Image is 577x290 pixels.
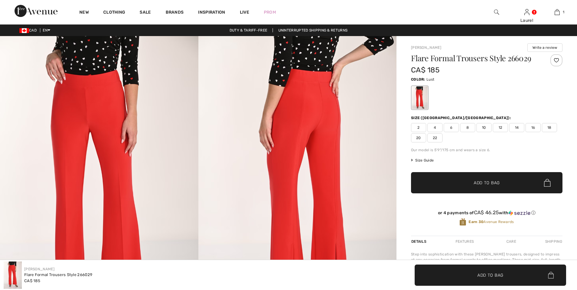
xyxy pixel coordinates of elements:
[4,262,22,289] img: Flare Formal Trousers Style 266029
[450,236,479,247] div: Features
[103,10,125,16] a: Clothing
[166,10,184,16] a: Brands
[542,8,572,16] a: 1
[524,9,529,15] a: Sign In
[198,10,225,16] span: Inspiration
[411,252,562,279] div: Step into sophistication with these [PERSON_NAME] trousers, designed to impress at any occasion f...
[494,8,499,16] img: search the website
[526,123,541,132] span: 16
[411,210,562,216] div: or 4 payments of with
[411,210,562,218] div: or 4 payments ofCA$ 46.25withSezzle Click to learn more about Sezzle
[539,245,571,260] iframe: Opens a widget where you can chat to one of our agents
[427,133,443,142] span: 22
[512,17,542,24] div: Laurel
[411,45,441,50] a: [PERSON_NAME]
[427,123,443,132] span: 4
[548,272,554,278] img: Bag.svg
[476,123,492,132] span: 10
[563,9,564,15] span: 1
[544,236,562,247] div: Shipping
[43,28,50,32] span: EN
[19,28,29,33] img: Canadian Dollar
[240,9,249,15] a: Live
[469,219,514,225] span: Avenue Rewards
[474,209,499,215] span: CA$ 46.25
[79,10,89,16] a: New
[412,86,428,109] div: Lust
[474,180,500,186] span: Add to Bag
[411,147,562,153] div: Our model is 5'9"/175 cm and wears a size 6.
[426,77,434,82] span: Lust
[524,8,529,16] img: My Info
[411,123,426,132] span: 2
[444,123,459,132] span: 6
[415,265,566,286] button: Add to Bag
[527,43,562,52] button: Write a review
[555,8,560,16] img: My Bag
[544,179,551,187] img: Bag.svg
[24,278,40,283] span: CA$ 185
[509,210,530,216] img: Sezzle
[411,133,426,142] span: 20
[15,5,58,17] img: 1ère Avenue
[509,123,524,132] span: 14
[469,220,483,224] strong: Earn 30
[501,236,521,247] div: Care
[542,123,557,132] span: 18
[460,123,475,132] span: 8
[411,54,537,62] h1: Flare Formal Trousers Style 266029
[493,123,508,132] span: 12
[411,158,434,163] span: Size Guide
[411,236,428,247] div: Details
[459,218,466,226] img: Avenue Rewards
[19,28,39,32] span: CAD
[24,272,92,278] div: Flare Formal Trousers Style 266029
[411,172,562,193] button: Add to Bag
[411,115,512,121] div: Size ([GEOGRAPHIC_DATA]/[GEOGRAPHIC_DATA]):
[24,267,55,271] a: [PERSON_NAME]
[264,9,276,15] a: Prom
[411,66,439,74] span: CA$ 185
[477,272,503,278] span: Add to Bag
[411,77,425,82] span: Color:
[140,10,151,16] a: Sale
